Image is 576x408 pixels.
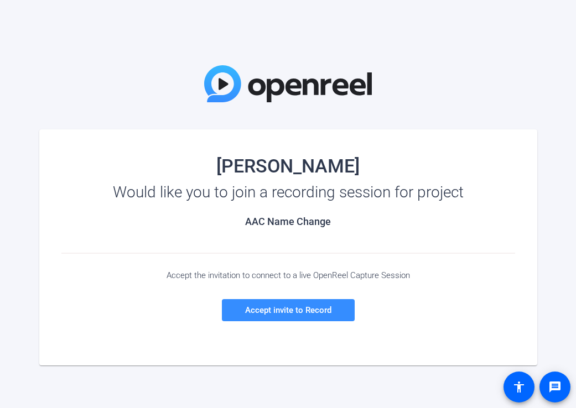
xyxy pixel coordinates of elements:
mat-icon: message [548,380,562,394]
a: Accept invite to Record [222,299,355,321]
h2: AAC Name Change [61,216,515,228]
div: Accept the invitation to connect to a live OpenReel Capture Session [61,270,515,280]
mat-icon: accessibility [512,380,526,394]
div: Would like you to join a recording session for project [61,184,515,201]
div: [PERSON_NAME] [61,157,515,175]
span: Accept invite to Record [245,305,331,315]
img: OpenReel Logo [204,65,372,102]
